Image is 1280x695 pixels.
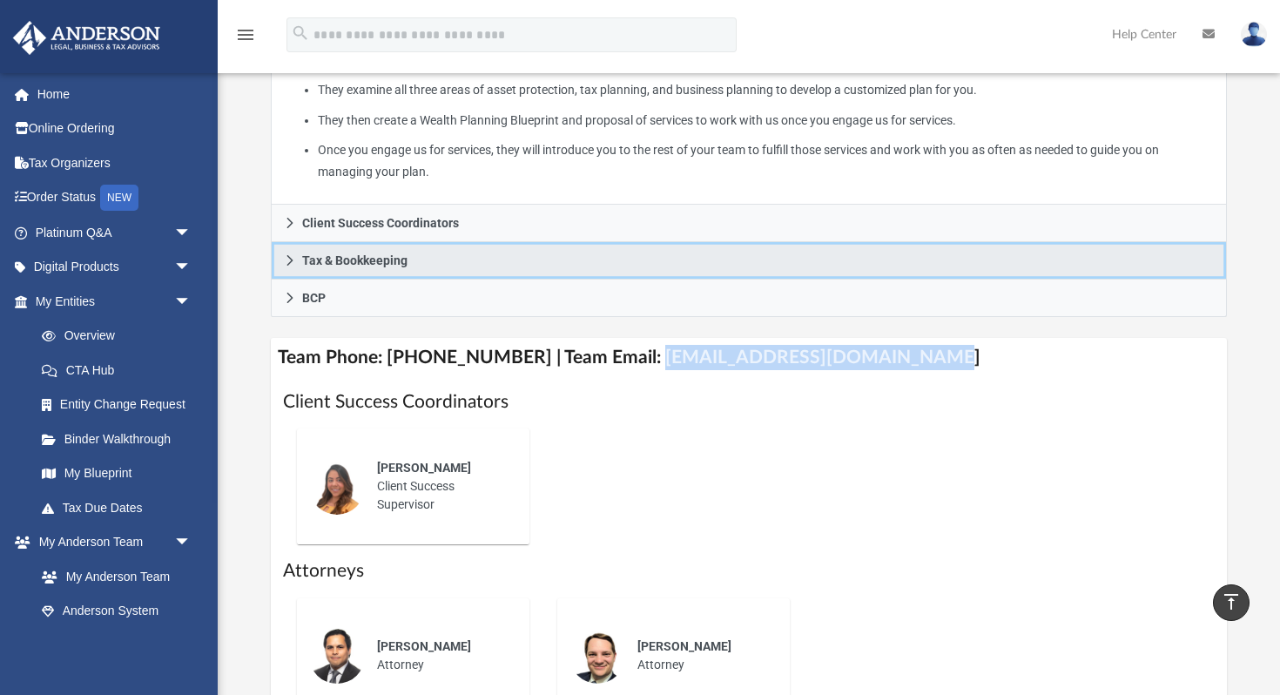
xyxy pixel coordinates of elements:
[100,185,138,211] div: NEW
[377,639,471,653] span: [PERSON_NAME]
[12,215,218,250] a: Platinum Q&Aarrow_drop_down
[283,558,1215,584] h1: Attorneys
[318,139,1214,182] li: Once you engage us for services, they will introduce you to the rest of your team to fulfill thos...
[309,628,365,684] img: thumbnail
[283,389,1215,415] h1: Client Success Coordinators
[174,250,209,286] span: arrow_drop_down
[235,24,256,45] i: menu
[24,388,218,422] a: Entity Change Request
[318,79,1214,101] li: They examine all three areas of asset protection, tax planning, and business planning to develop ...
[8,21,165,55] img: Anderson Advisors Platinum Portal
[174,284,209,320] span: arrow_drop_down
[24,594,209,629] a: Anderson System
[377,461,471,475] span: [PERSON_NAME]
[12,145,218,180] a: Tax Organizers
[1241,22,1267,47] img: User Pic
[271,280,1227,317] a: BCP
[174,215,209,251] span: arrow_drop_down
[318,110,1214,132] li: They then create a Wealth Planning Blueprint and proposal of services to work with us once you en...
[12,525,209,560] a: My Anderson Teamarrow_drop_down
[24,353,218,388] a: CTA Hub
[235,33,256,45] a: menu
[12,77,218,111] a: Home
[291,24,310,43] i: search
[365,447,517,526] div: Client Success Supervisor
[365,625,517,686] div: Attorney
[271,242,1227,280] a: Tax & Bookkeeping
[24,490,218,525] a: Tax Due Dates
[12,111,218,146] a: Online Ordering
[24,456,209,491] a: My Blueprint
[24,559,200,594] a: My Anderson Team
[271,205,1227,242] a: Client Success Coordinators
[569,628,625,684] img: thumbnail
[24,319,218,354] a: Overview
[24,628,209,663] a: Client Referrals
[174,525,209,561] span: arrow_drop_down
[1221,591,1242,612] i: vertical_align_top
[309,459,365,515] img: thumbnail
[24,422,218,456] a: Binder Walkthrough
[271,338,1227,377] h4: Team Phone: [PHONE_NUMBER] | Team Email: [EMAIL_ADDRESS][DOMAIN_NAME]
[284,19,1214,183] p: What My Advisors Do:
[302,292,326,304] span: BCP
[12,250,218,285] a: Digital Productsarrow_drop_down
[625,625,778,686] div: Attorney
[12,180,218,216] a: Order StatusNEW
[302,217,459,229] span: Client Success Coordinators
[12,284,218,319] a: My Entitiesarrow_drop_down
[271,7,1227,205] div: Advisors
[1213,584,1250,621] a: vertical_align_top
[302,254,408,267] span: Tax & Bookkeeping
[637,639,731,653] span: [PERSON_NAME]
